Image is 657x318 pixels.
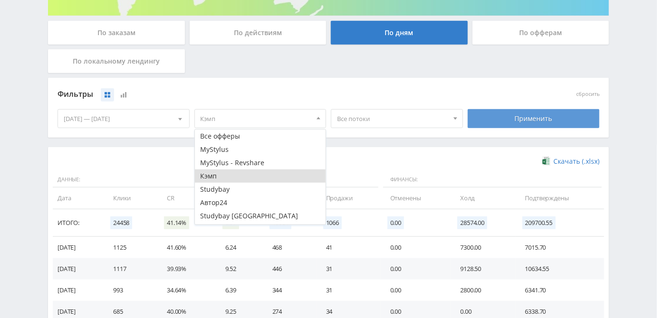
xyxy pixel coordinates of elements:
[195,223,326,236] button: Автор24 - Мобильное приложение
[317,280,381,301] td: 31
[383,172,602,188] span: Финансы:
[317,258,381,280] td: 31
[216,258,263,280] td: 9.52
[263,237,317,258] td: 468
[104,187,157,209] td: Клики
[473,21,609,45] div: По офферам
[157,258,216,280] td: 39.93%
[195,130,326,143] button: Все офферы
[157,280,216,301] td: 34.64%
[58,87,463,102] div: Фильтры
[553,158,599,165] span: Скачать (.xlsx)
[48,49,185,73] div: По локальному лендингу
[263,280,317,301] td: 344
[53,280,104,301] td: [DATE]
[104,258,157,280] td: 1117
[381,280,451,301] td: 0.00
[323,216,342,229] span: 1066
[337,110,448,128] span: Все потоки
[387,216,404,229] span: 0.00
[516,237,604,258] td: 7015.70
[190,21,327,45] div: По действиям
[451,187,515,209] td: Холд
[381,258,451,280] td: 0.00
[58,110,189,128] div: [DATE] — [DATE]
[104,280,157,301] td: 993
[201,110,312,128] span: Кэмп
[516,187,604,209] td: Подтверждены
[53,209,104,237] td: Итого:
[331,21,468,45] div: По дням
[317,187,381,209] td: Продажи
[48,21,185,45] div: По заказам
[457,216,487,229] span: 28574.00
[53,172,261,188] span: Данные:
[381,237,451,258] td: 0.00
[157,187,216,209] td: CR
[576,91,599,97] button: сбросить
[263,258,317,280] td: 446
[516,280,604,301] td: 6341.70
[216,280,263,301] td: 6.39
[157,237,216,258] td: 41.60%
[451,237,515,258] td: 7300.00
[468,109,600,128] div: Применить
[381,187,451,209] td: Отменены
[195,156,326,169] button: MyStylus - Revshare
[195,169,326,183] button: Кэмп
[164,216,189,229] span: 41.14%
[522,216,556,229] span: 209700.55
[516,258,604,280] td: 10634.55
[542,157,599,166] a: Скачать (.xlsx)
[53,258,104,280] td: [DATE]
[542,156,551,166] img: xlsx
[451,258,515,280] td: 9128.50
[216,237,263,258] td: 6.24
[53,237,104,258] td: [DATE]
[195,196,326,209] button: Автор24
[451,280,515,301] td: 2800.00
[110,216,132,229] span: 24458
[195,209,326,223] button: Studybay [GEOGRAPHIC_DATA]
[53,187,104,209] td: Дата
[195,143,326,156] button: MyStylus
[195,183,326,196] button: Studybay
[317,237,381,258] td: 41
[104,237,157,258] td: 1125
